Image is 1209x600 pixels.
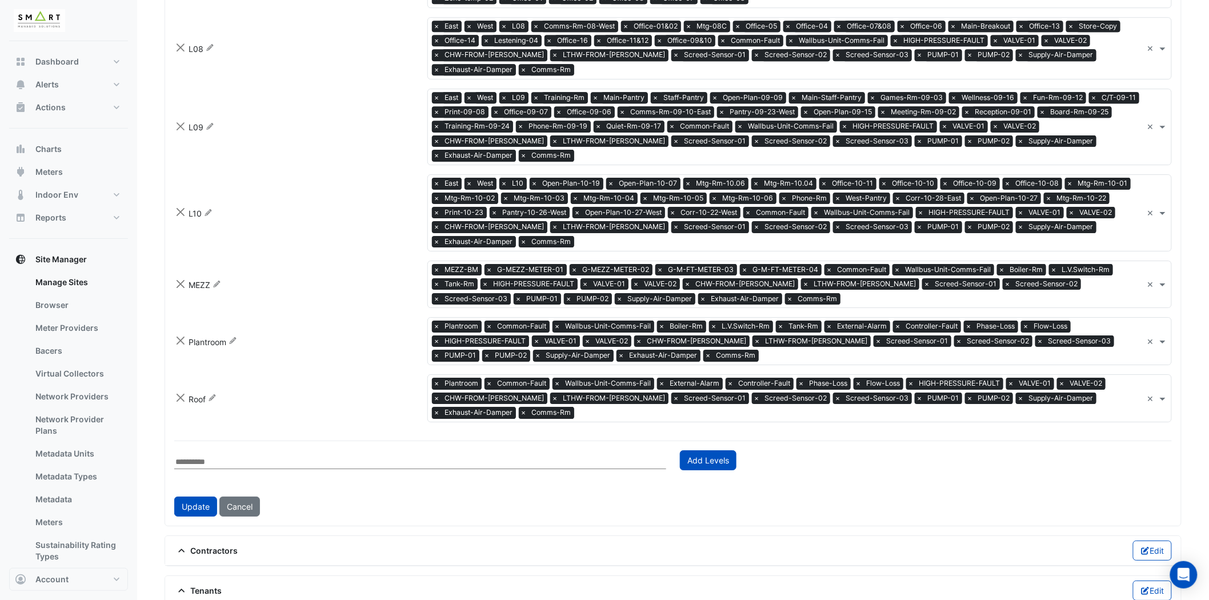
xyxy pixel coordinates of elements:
button: Close [174,278,186,290]
span: Tenants [174,585,222,597]
span: Mtg-Rm-10-22 [1054,193,1110,204]
span: × [432,49,442,61]
span: Mtg-Rm-10.06 [694,178,748,189]
a: Meters [26,511,128,534]
span: Supply-Air-Damper [1026,135,1096,147]
span: Indoor Env [35,189,78,201]
span: Clear [1147,393,1157,405]
fa-icon: Rename [206,121,214,131]
span: Office-01&02 [631,21,681,32]
span: × [432,150,442,161]
span: × [432,264,442,275]
span: × [491,106,502,118]
fa-icon: Rename [208,393,217,403]
span: × [733,21,743,32]
span: Screed-Sensor-02 [762,135,830,147]
a: Sustainability Rating Types [26,534,128,568]
span: Comms-Rm [529,64,574,75]
span: × [1042,35,1052,46]
span: HIGH-PRESSURE-FAULT [926,207,1013,218]
span: Screed-Sensor-01 [682,221,749,233]
span: × [667,121,678,132]
span: VALVE-01 [1026,207,1064,218]
span: × [545,35,555,46]
span: Lestening-04 [492,35,542,46]
span: × [840,121,850,132]
span: Wellness-09-16 [959,92,1018,103]
span: LTHW-FROM-[PERSON_NAME] [561,135,668,147]
span: × [499,92,510,103]
button: Edit [1133,541,1172,561]
button: Close [174,206,186,218]
span: × [432,64,442,75]
span: Screed-Sensor-03 [843,221,912,233]
span: × [833,221,843,233]
span: Pantry-10-26-West [500,207,570,218]
span: × [967,193,978,204]
span: PUMP-01 [925,49,962,61]
span: × [786,35,796,46]
span: PUMP-02 [975,49,1013,61]
span: Corr-10-22-West [678,207,740,218]
span: Office-09&10 [665,35,715,46]
span: Mtg-Rm-10-03 [511,193,568,204]
span: × [465,21,475,32]
button: Update [174,497,217,517]
span: × [833,193,843,204]
span: × [868,92,878,103]
span: West [475,92,497,103]
span: × [485,264,495,275]
div: Open Intercom Messenger [1170,561,1198,589]
span: × [591,92,601,103]
span: Wallbus-Unit-Comms-Fail [796,35,888,46]
span: × [530,178,540,189]
a: Browser [26,294,128,317]
span: Common-Fault [754,207,808,218]
span: × [671,49,682,61]
span: Mtg-Rm-10-06 [720,193,776,204]
span: HIGH-PRESSURE-FAULT [850,121,937,132]
button: Indoor Env [9,183,128,206]
app-icon: Indoor Env [15,189,26,201]
span: Screed-Sensor-01 [682,135,749,147]
span: × [1016,207,1026,218]
span: Pantry-09-23-West [727,106,798,118]
span: Office-13 [1027,21,1063,32]
span: × [594,121,604,132]
app-icon: Meters [15,166,26,178]
span: PUMP-01 [925,221,962,233]
span: Exhaust-Air-Damper [442,150,516,161]
span: × [490,207,500,218]
span: LTHW-FROM-[PERSON_NAME] [561,49,668,61]
span: × [940,178,951,189]
span: × [916,207,926,218]
app-icon: Dashboard [15,56,26,67]
span: Training-Rm [542,92,588,103]
span: × [893,193,903,204]
span: VALVE-01 [950,121,988,132]
span: Comms-Rm [529,236,574,247]
span: Mtg-Rm-10-05 [651,193,707,204]
span: × [965,49,975,61]
button: Alerts [9,73,128,96]
button: Charts [9,138,128,161]
app-icon: Reports [15,212,26,223]
span: Main-Pantry [601,92,648,103]
span: × [573,207,583,218]
span: Office-10-09 [951,178,1000,189]
span: × [833,49,843,61]
span: East [442,178,462,189]
span: × [684,21,694,32]
span: × [752,221,762,233]
span: Office-06 [908,21,946,32]
button: Cancel [219,497,260,517]
span: × [833,135,843,147]
span: CHW-FROM-[PERSON_NAME] [442,49,547,61]
fa-icon: Rename [204,207,213,217]
span: Screed-Sensor-02 [762,49,830,61]
span: × [991,121,1001,132]
span: × [783,21,794,32]
span: Supply-Air-Damper [1026,49,1096,61]
button: Close [174,42,186,54]
span: × [432,121,442,132]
